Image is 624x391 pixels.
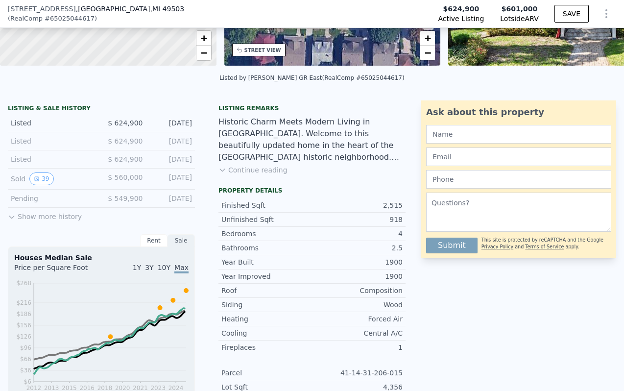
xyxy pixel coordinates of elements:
div: 1900 [312,271,403,281]
span: + [425,32,431,44]
div: Roof [221,286,312,295]
div: Sale [168,234,195,247]
span: # 65025044617 [45,14,95,24]
span: $ 624,900 [108,119,143,127]
div: 2,515 [312,200,403,210]
div: Finished Sqft [221,200,312,210]
div: Listing remarks [218,104,406,112]
div: Unfinished Sqft [221,215,312,224]
span: $601,000 [502,5,538,13]
div: 4 [312,229,403,239]
a: Privacy Policy [481,244,513,249]
div: Listed [11,136,94,146]
input: Phone [426,170,611,189]
a: Terms of Service [525,244,564,249]
span: , [GEOGRAPHIC_DATA] [76,4,184,14]
div: [DATE] [151,118,192,128]
div: 41-14-31-206-015 [312,368,403,378]
div: Price per Square Foot [14,263,101,278]
tspan: $126 [16,333,31,340]
div: Year Improved [221,271,312,281]
div: Historic Charm Meets Modern Living in [GEOGRAPHIC_DATA]. Welcome to this beautifully updated home... [218,116,406,163]
a: Zoom in [420,31,435,46]
div: [DATE] [151,154,192,164]
button: Continue reading [218,165,288,175]
div: Ask about this property [426,105,611,119]
button: View historical data [29,172,53,185]
div: Property details [218,187,406,195]
span: + [200,32,207,44]
div: [DATE] [151,172,192,185]
a: Zoom out [196,46,211,60]
div: [DATE] [151,136,192,146]
tspan: $268 [16,280,31,287]
div: Sold [11,172,94,185]
input: Name [426,125,611,144]
div: Year Built [221,257,312,267]
span: − [425,47,431,59]
div: Bedrooms [221,229,312,239]
tspan: $66 [20,356,31,363]
a: Zoom out [420,46,435,60]
div: STREET VIEW [244,47,281,54]
span: RealComp [10,14,43,24]
span: $ 624,900 [108,155,143,163]
div: Listed [11,154,94,164]
div: Parcel [221,368,312,378]
span: , MI 49503 [150,5,184,13]
button: SAVE [554,5,589,23]
a: Zoom in [196,31,211,46]
div: LISTING & SALE HISTORY [8,104,195,114]
span: $ 624,900 [108,137,143,145]
div: Fireplaces [221,342,312,352]
div: Listed [11,118,94,128]
div: Bathrooms [221,243,312,253]
div: Rent [140,234,168,247]
span: 10Y [158,264,170,271]
button: Show Options [597,4,616,24]
div: 918 [312,215,403,224]
tspan: $216 [16,299,31,306]
div: Heating [221,314,312,324]
div: Composition [312,286,403,295]
span: $ 560,000 [108,173,143,181]
div: ( ) [8,14,97,24]
div: 1 [312,342,403,352]
tspan: $6 [24,378,31,385]
span: $624,900 [443,4,480,14]
span: Lotside ARV [500,14,538,24]
div: 1900 [312,257,403,267]
span: 1Y [133,264,141,271]
div: Pending [11,194,94,203]
tspan: $96 [20,344,31,351]
div: Siding [221,300,312,310]
button: Submit [426,238,478,253]
div: Central A/C [312,328,403,338]
span: 3Y [145,264,153,271]
tspan: $36 [20,367,31,374]
span: Max [174,264,189,273]
button: Show more history [8,208,82,221]
div: [DATE] [151,194,192,203]
span: [STREET_ADDRESS] [8,4,76,14]
div: This site is protected by reCAPTCHA and the Google and apply. [481,234,611,253]
div: Houses Median Sale [14,253,189,263]
span: − [200,47,207,59]
span: $ 549,900 [108,195,143,202]
div: Cooling [221,328,312,338]
span: Active Listing [438,14,484,24]
tspan: $156 [16,322,31,329]
div: Forced Air [312,314,403,324]
input: Email [426,147,611,166]
div: 2.5 [312,243,403,253]
div: Wood [312,300,403,310]
div: Listed by [PERSON_NAME] GR East (RealComp #65025044617) [219,74,404,81]
tspan: $186 [16,311,31,318]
